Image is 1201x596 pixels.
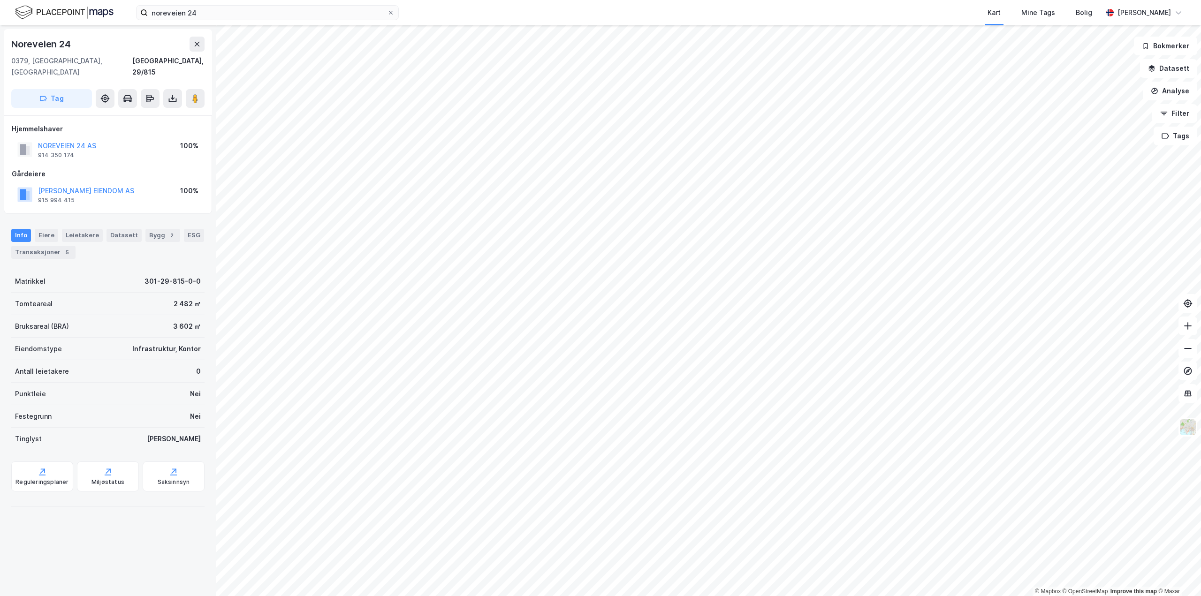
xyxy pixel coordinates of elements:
[180,140,198,151] div: 100%
[11,229,31,242] div: Info
[1152,104,1197,123] button: Filter
[11,37,73,52] div: Noreveien 24
[15,4,114,21] img: logo.f888ab2527a4732fd821a326f86c7f29.svg
[1110,588,1157,595] a: Improve this map
[184,229,204,242] div: ESG
[15,343,62,355] div: Eiendomstype
[1021,7,1055,18] div: Mine Tags
[1140,59,1197,78] button: Datasett
[1134,37,1197,55] button: Bokmerker
[174,298,201,309] div: 2 482 ㎡
[62,229,103,242] div: Leietakere
[1143,82,1197,100] button: Analyse
[132,55,205,78] div: [GEOGRAPHIC_DATA], 29/815
[1076,7,1092,18] div: Bolig
[1154,127,1197,145] button: Tags
[1035,588,1061,595] a: Mapbox
[12,168,204,180] div: Gårdeiere
[144,276,201,287] div: 301-29-815-0-0
[15,388,46,400] div: Punktleie
[106,229,142,242] div: Datasett
[132,343,201,355] div: Infrastruktur, Kontor
[173,321,201,332] div: 3 602 ㎡
[190,411,201,422] div: Nei
[38,151,74,159] div: 914 350 174
[1063,588,1108,595] a: OpenStreetMap
[167,231,176,240] div: 2
[1154,551,1201,596] iframe: Chat Widget
[11,55,132,78] div: 0379, [GEOGRAPHIC_DATA], [GEOGRAPHIC_DATA]
[15,411,52,422] div: Festegrunn
[15,321,69,332] div: Bruksareal (BRA)
[15,298,53,309] div: Tomteareal
[12,123,204,135] div: Hjemmelshaver
[15,433,42,445] div: Tinglyst
[62,248,72,257] div: 5
[180,185,198,196] div: 100%
[35,229,58,242] div: Eiere
[190,388,201,400] div: Nei
[988,7,1001,18] div: Kart
[1117,7,1171,18] div: [PERSON_NAME]
[148,6,387,20] input: Søk på adresse, matrikkel, gårdeiere, leietakere eller personer
[38,196,75,204] div: 915 994 415
[15,366,69,377] div: Antall leietakere
[1179,418,1197,436] img: Z
[145,229,180,242] div: Bygg
[11,89,92,108] button: Tag
[15,276,46,287] div: Matrikkel
[196,366,201,377] div: 0
[11,246,76,259] div: Transaksjoner
[91,478,124,486] div: Miljøstatus
[15,478,68,486] div: Reguleringsplaner
[147,433,201,445] div: [PERSON_NAME]
[158,478,190,486] div: Saksinnsyn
